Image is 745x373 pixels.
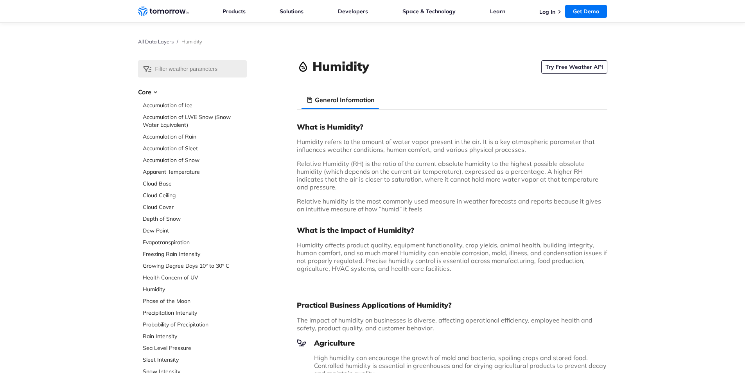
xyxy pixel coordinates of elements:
p: Relative Humidity (RH) is the ratio of the current absolute humidity to the highest possible abso... [297,160,607,191]
a: Precipitation Intensity [143,309,247,317]
a: Home link [138,5,189,17]
a: Try Free Weather API [541,60,607,74]
h2: Practical Business Applications of Humidity? [297,301,607,310]
h1: Humidity [312,58,369,75]
h3: Core [138,87,247,97]
input: Filter weather parameters [138,60,247,77]
li: General Information [302,90,379,109]
a: Get Demo [565,5,607,18]
a: Sea Level Pressure [143,344,247,352]
a: Health Concern of UV [143,274,247,281]
a: Developers [338,8,368,15]
a: Humidity [143,285,247,293]
a: Probability of Precipitation [143,321,247,328]
a: Dew Point [143,227,247,234]
a: Growing Degree Days 10° to 30° C [143,262,247,270]
a: Log In [539,8,555,15]
a: Cloud Ceiling [143,191,247,199]
h3: What is the Impact of Humidity? [297,225,607,235]
a: All Data Layers [138,38,174,45]
a: Freezing Rain Intensity [143,250,247,258]
a: Accumulation of Rain [143,133,247,141]
p: The impact of humidity on businesses is diverse, affecting operational efficiency, employee healt... [297,316,607,332]
a: Learn [490,8,505,15]
a: Apparent Temperature [143,168,247,176]
span: / [177,38,178,45]
p: Humidity affects product quality, equipment functionality, crop yields, animal health, building i... [297,241,607,272]
a: Accumulation of Sleet [143,144,247,152]
a: Cloud Base [143,180,247,187]
a: Accumulation of Ice [143,101,247,109]
h3: General Information [315,95,375,105]
h3: Agriculture [297,338,607,348]
a: Products [223,8,246,15]
span: Humidity [181,38,202,45]
p: Humidity refers to the amount of water vapor present in the air. It is a key atmospheric paramete... [297,138,607,153]
a: Space & Technology [402,8,456,15]
a: Phase of the Moon [143,297,247,305]
a: Rain Intensity [143,332,247,340]
a: Accumulation of Snow [143,156,247,164]
a: Solutions [280,8,303,15]
p: Relative humidity is the most commonly used measure in weather forecasts and reports because it g... [297,197,607,213]
a: Sleet Intensity [143,356,247,364]
a: Depth of Snow [143,215,247,223]
a: Evapotranspiration [143,238,247,246]
h3: What is Humidity? [297,122,607,132]
a: Cloud Cover [143,203,247,211]
a: Accumulation of LWE Snow (Snow Water Equivalent) [143,113,247,129]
